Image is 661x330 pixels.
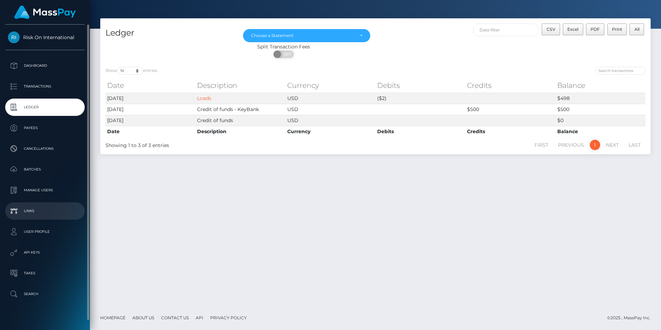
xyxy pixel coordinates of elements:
p: Dashboard [8,61,82,71]
th: Date [105,79,195,92]
a: 1 [590,140,600,150]
a: Payees [5,119,85,137]
div: Choose a Statement [251,33,354,38]
td: $0 [556,115,645,126]
p: Search [8,289,82,299]
p: Payees [8,123,82,133]
button: PDF [586,24,605,35]
td: USD [286,104,375,115]
input: Search transactions [595,67,645,75]
span: Risk On International [5,34,85,40]
td: [DATE] [105,115,195,126]
p: Taxes [8,268,82,278]
td: $500 [465,104,555,115]
p: Ledger [8,102,82,112]
span: CSV [547,27,556,32]
th: Description [195,126,285,137]
a: Privacy Policy [207,312,250,323]
button: Print [607,24,627,35]
a: Ledger [5,99,85,116]
th: Balance [556,126,645,137]
td: Credit of funds [195,115,285,126]
th: Date [105,126,195,137]
button: Choose a Statement [243,29,370,42]
input: Date filter [473,24,539,36]
th: Debits [375,79,465,92]
td: USD [286,93,375,104]
th: Credits [465,79,555,92]
a: User Profile [5,223,85,240]
p: Links [8,206,82,216]
td: [DATE] [105,104,195,115]
th: Credits [465,126,555,137]
p: Cancellations [8,144,82,154]
a: Links [5,202,85,220]
a: Cancellations [5,140,85,157]
a: About Us [130,312,157,323]
td: [DATE] [105,93,195,104]
div: Showing 1 to 3 of 3 entries [105,139,324,149]
a: API [193,312,206,323]
th: Debits [375,126,465,137]
td: ($2) [375,93,465,104]
th: Description [195,79,285,92]
a: Transactions [5,78,85,95]
p: API Keys [8,247,82,258]
a: Dashboard [5,57,85,74]
select: Showentries [117,67,143,75]
span: PDF [590,27,600,32]
a: Taxes [5,265,85,282]
span: OFF [277,51,295,58]
span: Print [612,27,622,32]
td: $498 [556,93,645,104]
a: Homepage [97,312,128,323]
p: Manage Users [8,185,82,195]
a: Loads [197,95,211,101]
p: Batches [8,164,82,175]
th: Balance [556,79,645,92]
th: Currency [286,126,375,137]
th: Currency [286,79,375,92]
button: CSV [542,24,560,35]
a: Contact Us [158,312,192,323]
button: All [630,24,644,35]
button: Excel [563,24,583,35]
a: Manage Users [5,182,85,199]
span: Excel [567,27,578,32]
a: Batches [5,161,85,178]
img: MassPay Logo [14,6,76,19]
h4: Ledger [105,27,233,39]
p: User Profile [8,227,82,237]
div: © 2025 , MassPay Inc. [607,314,656,322]
td: $500 [556,104,645,115]
a: Search [5,285,85,303]
div: Split Transaction Fees [100,43,467,51]
td: Credit of funds - KeyBank [195,104,285,115]
img: Risk On International [8,31,20,43]
td: USD [286,115,375,126]
a: API Keys [5,244,85,261]
label: Show entries [105,67,157,75]
p: Transactions [8,81,82,92]
span: All [634,27,640,32]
